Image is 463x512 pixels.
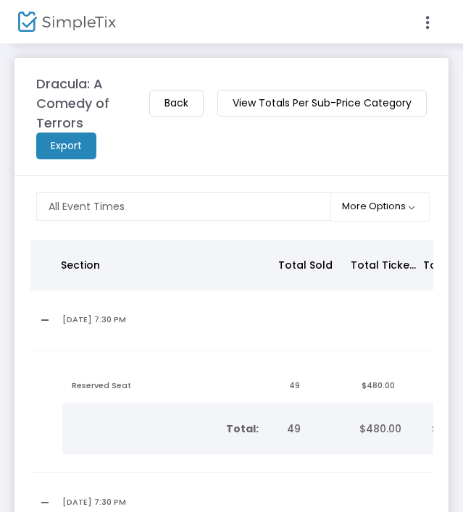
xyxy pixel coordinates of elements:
th: Total Sold [271,240,343,290]
m-button: View Totals Per Sub-Price Category [217,90,427,117]
button: More Options [330,192,430,222]
span: All Event Times [49,199,125,214]
span: $480.00 [359,421,401,436]
span: Total Ticket Price [351,258,442,272]
b: Total: [226,421,259,436]
m-button: Back [149,90,204,117]
span: 49 [287,421,301,436]
m-button: Export [36,133,96,159]
span: 49 [289,379,300,391]
m-panel-title: Dracula: A Comedy of Terrors [36,74,135,133]
span: $480.00 [362,379,395,391]
a: Collapse Details [39,309,45,332]
span: Reserved Seat [72,379,131,391]
td: [DATE] 7:30 PM [54,290,271,351]
th: Section [54,240,271,290]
